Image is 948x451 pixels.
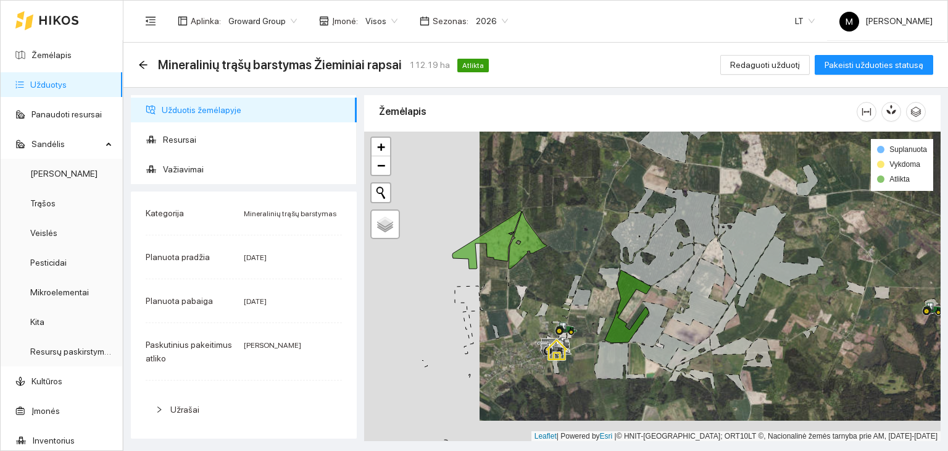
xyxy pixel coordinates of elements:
span: Aplinka : [191,14,221,28]
a: Redaguoti užduotį [720,60,810,70]
div: Žemėlapis [379,94,857,129]
span: [DATE] [244,297,267,306]
button: menu-fold [138,9,163,33]
div: | Powered by © HNIT-[GEOGRAPHIC_DATA]; ORT10LT ©, Nacionalinė žemės tarnyba prie AM, [DATE]-[DATE] [531,431,941,442]
span: [PERSON_NAME] [244,341,301,350]
a: Užduotys [30,80,67,90]
span: − [377,158,385,173]
span: shop [319,16,329,26]
span: [PERSON_NAME] [839,16,933,26]
a: Layers [372,211,399,238]
span: Sandėlis [31,132,102,156]
span: 2026 [476,12,508,30]
span: Vykdoma [889,160,920,169]
button: Redaguoti užduotį [720,55,810,75]
a: Inventorius [33,436,75,445]
a: Trąšos [30,198,56,208]
button: Initiate a new search [372,183,390,202]
span: Mineralinių trąšų barstymas Žieminiai rapsai [158,55,402,75]
a: Žemėlapis [31,50,72,60]
span: Pakeisti užduoties statusą [825,58,923,72]
span: | [615,432,617,440]
span: 112.19 ha [409,58,450,72]
span: Važiavimai [163,157,347,182]
span: Atlikta [889,175,910,183]
span: layout [178,16,188,26]
span: Užrašai [170,405,199,415]
span: Užduotis žemėlapyje [162,98,347,122]
span: Kategorija [146,208,184,218]
a: Zoom in [372,138,390,156]
a: Leaflet [534,432,557,440]
a: Zoom out [372,156,390,175]
span: right [156,406,163,413]
span: Groward Group [228,12,297,30]
a: [PERSON_NAME] [30,169,98,179]
span: Įmonė : [332,14,358,28]
a: Panaudoti resursai [31,109,102,119]
span: Sezonas : [433,14,468,28]
span: M [846,12,853,32]
span: column-width [857,107,876,117]
a: Pesticidai [30,258,67,268]
a: Įmonės [31,406,60,416]
span: menu-fold [145,15,156,27]
span: Suplanuota [889,145,927,154]
span: LT [795,12,815,30]
span: Redaguoti užduotį [730,58,800,72]
a: Resursų paskirstymas [30,347,114,356]
a: Esri [600,432,613,440]
div: Atgal [138,60,148,70]
a: Veislės [30,228,57,238]
button: column-width [857,102,876,122]
span: Mineralinių trąšų barstymas [244,209,336,218]
span: Planuota pabaiga [146,296,213,306]
span: Visos [365,12,397,30]
button: Pakeisti užduoties statusą [815,55,933,75]
a: Mikroelementai [30,287,89,297]
span: Planuota pradžia [146,252,210,262]
span: + [377,139,385,154]
div: Užrašai [146,395,342,424]
a: Kita [30,317,44,327]
span: [DATE] [244,253,267,262]
span: Resursai [163,127,347,152]
a: Kultūros [31,376,62,386]
span: calendar [420,16,430,26]
span: Paskutinius pakeitimus atliko [146,340,232,363]
span: arrow-left [138,60,148,70]
span: Atlikta [457,59,489,72]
